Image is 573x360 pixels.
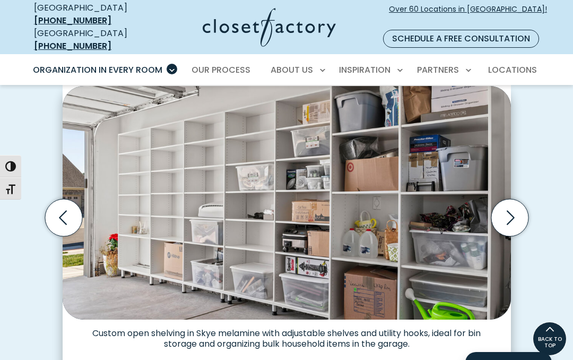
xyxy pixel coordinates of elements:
[389,4,547,26] span: Over 60 Locations in [GEOGRAPHIC_DATA]!
[339,64,390,76] span: Inspiration
[41,195,86,241] button: Previous slide
[63,320,511,349] figcaption: Custom open shelving in Skye melamine with adjustable shelves and utility hooks, ideal for bin st...
[34,14,111,27] a: [PHONE_NUMBER]
[34,27,150,53] div: [GEOGRAPHIC_DATA]
[63,86,511,320] img: Garage wall with full-height white cabinetry, open cubbies
[383,30,539,48] a: Schedule a Free Consultation
[203,8,336,47] img: Closet Factory Logo
[533,336,566,349] span: BACK TO TOP
[34,40,111,52] a: [PHONE_NUMBER]
[488,64,537,76] span: Locations
[417,64,459,76] span: Partners
[271,64,313,76] span: About Us
[34,2,150,27] div: [GEOGRAPHIC_DATA]
[192,64,250,76] span: Our Process
[33,64,162,76] span: Organization in Every Room
[533,322,567,356] a: BACK TO TOP
[487,195,533,241] button: Next slide
[25,55,548,85] nav: Primary Menu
